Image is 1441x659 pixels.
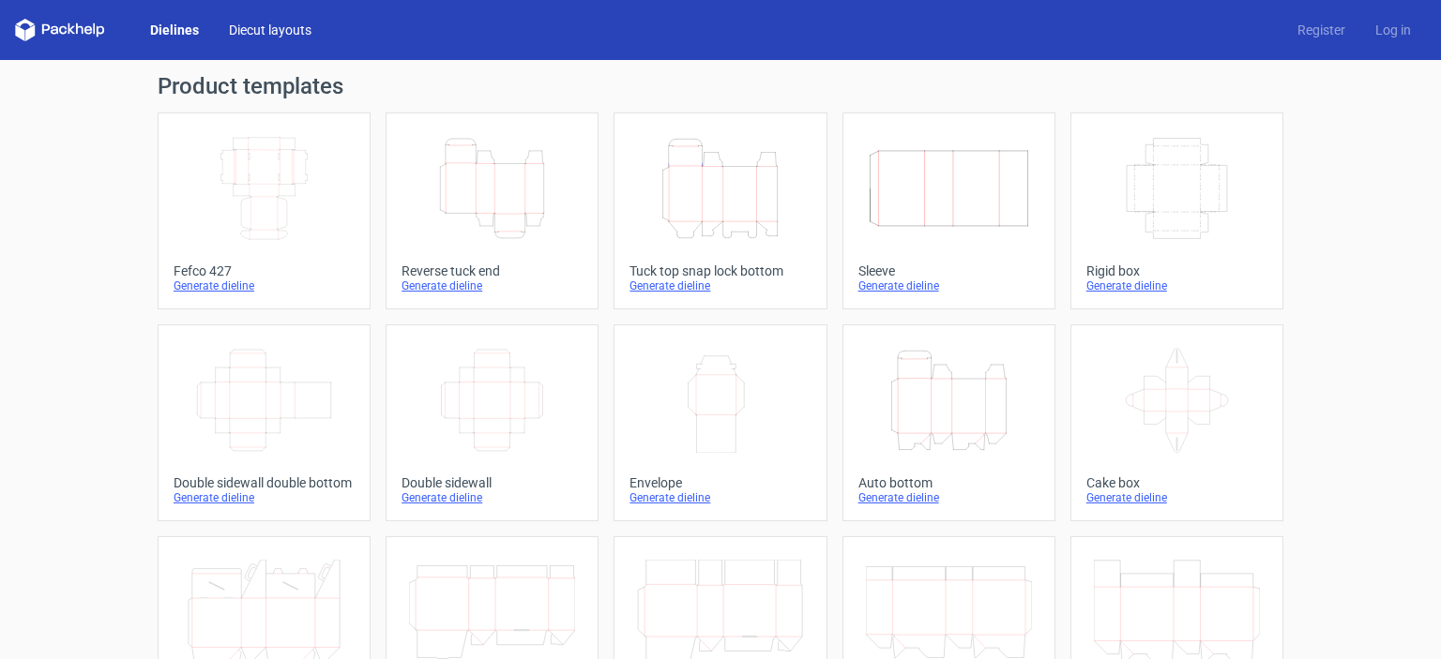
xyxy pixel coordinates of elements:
[1070,324,1283,521] a: Cake boxGenerate dieline
[1086,490,1267,505] div: Generate dieline
[1360,21,1426,39] a: Log in
[629,475,811,490] div: Envelope
[1086,263,1267,278] div: Rigid box
[158,112,371,309] a: Fefco 427Generate dieline
[858,475,1039,490] div: Auto bottom
[629,263,811,278] div: Tuck top snap lock bottom
[842,112,1055,309] a: SleeveGenerate dieline
[158,324,371,521] a: Double sidewall double bottomGenerate dieline
[214,21,326,39] a: Diecut layouts
[386,324,599,521] a: Double sidewallGenerate dieline
[174,278,355,293] div: Generate dieline
[1086,475,1267,490] div: Cake box
[174,475,355,490] div: Double sidewall double bottom
[614,324,827,521] a: EnvelopeGenerate dieline
[614,112,827,309] a: Tuck top snap lock bottomGenerate dieline
[135,21,214,39] a: Dielines
[174,263,355,278] div: Fefco 427
[402,490,583,505] div: Generate dieline
[158,75,1283,97] h1: Product templates
[1282,21,1360,39] a: Register
[858,490,1039,505] div: Generate dieline
[402,278,583,293] div: Generate dieline
[629,278,811,293] div: Generate dieline
[386,112,599,309] a: Reverse tuck endGenerate dieline
[174,490,355,505] div: Generate dieline
[858,263,1039,278] div: Sleeve
[1086,278,1267,293] div: Generate dieline
[1070,112,1283,309] a: Rigid boxGenerate dieline
[629,490,811,505] div: Generate dieline
[842,324,1055,521] a: Auto bottomGenerate dieline
[402,263,583,278] div: Reverse tuck end
[858,278,1039,293] div: Generate dieline
[402,475,583,490] div: Double sidewall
